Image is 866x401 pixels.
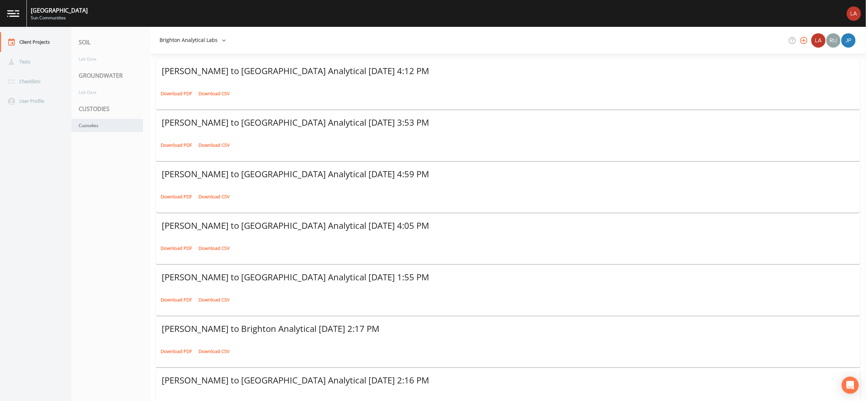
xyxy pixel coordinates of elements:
[162,117,855,128] div: [PERSON_NAME] to [GEOGRAPHIC_DATA] Analytical [DATE] 3:53 PM
[159,243,194,254] a: Download PDF
[159,294,194,305] a: Download PDF
[162,375,855,386] div: [PERSON_NAME] to [GEOGRAPHIC_DATA] Analytical [DATE] 2:16 PM
[159,140,194,151] a: Download PDF
[162,168,855,180] div: [PERSON_NAME] to [GEOGRAPHIC_DATA] Analytical [DATE] 4:59 PM
[197,88,231,99] a: Download CSV
[159,88,194,99] a: Download PDF
[197,191,231,202] a: Download CSV
[31,6,88,15] div: [GEOGRAPHIC_DATA]
[7,10,19,17] img: logo
[72,99,150,119] div: CUSTODIES
[841,33,856,48] div: Joshua gere Paul
[162,220,855,231] div: [PERSON_NAME] to [GEOGRAPHIC_DATA] Analytical [DATE] 4:05 PM
[197,140,231,151] a: Download CSV
[162,65,855,77] div: [PERSON_NAME] to [GEOGRAPHIC_DATA] Analytical [DATE] 4:12 PM
[72,119,143,132] a: Custodies
[811,33,826,48] img: bd2ccfa184a129701e0c260bc3a09f9b
[842,377,859,394] div: Open Intercom Messenger
[31,15,88,21] div: Sun Communities
[841,33,856,48] img: 41241ef155101aa6d92a04480b0d0000
[159,191,194,202] a: Download PDF
[157,34,229,47] button: Brighton Analytical Labs
[162,271,855,283] div: [PERSON_NAME] to [GEOGRAPHIC_DATA] Analytical [DATE] 1:55 PM
[197,294,231,305] a: Download CSV
[197,346,231,357] a: Download CSV
[72,66,150,86] div: GROUNDWATER
[826,33,841,48] div: Russell Schindler
[162,323,855,334] div: [PERSON_NAME] to Brighton Analytical [DATE] 2:17 PM
[72,52,143,66] a: Lab Data
[159,346,194,357] a: Download PDF
[847,6,861,21] img: bd2ccfa184a129701e0c260bc3a09f9b
[72,86,143,99] a: Lab Data
[72,32,150,52] div: SOIL
[197,243,231,254] a: Download CSV
[811,33,826,48] div: Brighton Analytical
[826,33,841,48] img: a5c06d64ce99e847b6841ccd0307af82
